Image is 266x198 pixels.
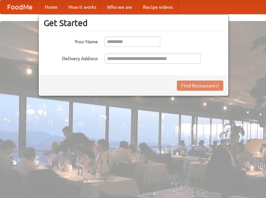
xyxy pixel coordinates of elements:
[0,0,39,14] a: FoodMe
[39,0,63,14] a: Home
[138,0,178,14] a: Recipe videos
[63,0,102,14] a: How it works
[44,53,98,62] label: Delivery Address
[102,0,138,14] a: Who we are
[177,81,223,91] button: Find Restaurants!
[44,18,223,28] h3: Get Started
[44,37,98,45] label: Your Name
